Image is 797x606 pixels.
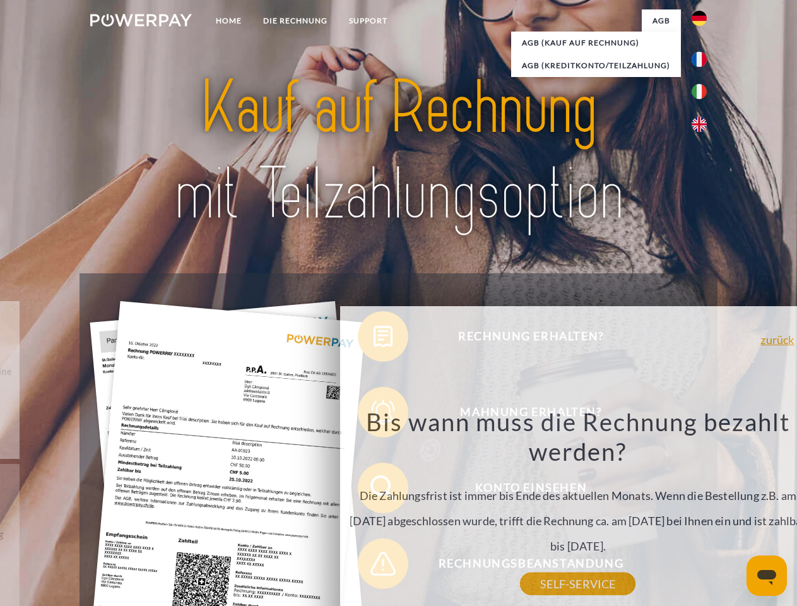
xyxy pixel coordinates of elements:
[692,11,707,26] img: de
[692,84,707,99] img: it
[747,555,787,596] iframe: Schaltfläche zum Öffnen des Messaging-Fensters
[692,52,707,67] img: fr
[90,14,192,27] img: logo-powerpay-white.svg
[642,9,681,32] a: agb
[252,9,338,32] a: DIE RECHNUNG
[760,334,794,345] a: zurück
[692,117,707,132] img: en
[511,54,681,77] a: AGB (Kreditkonto/Teilzahlung)
[338,9,398,32] a: SUPPORT
[205,9,252,32] a: Home
[520,573,635,595] a: SELF-SERVICE
[121,61,676,242] img: title-powerpay_de.svg
[511,32,681,54] a: AGB (Kauf auf Rechnung)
